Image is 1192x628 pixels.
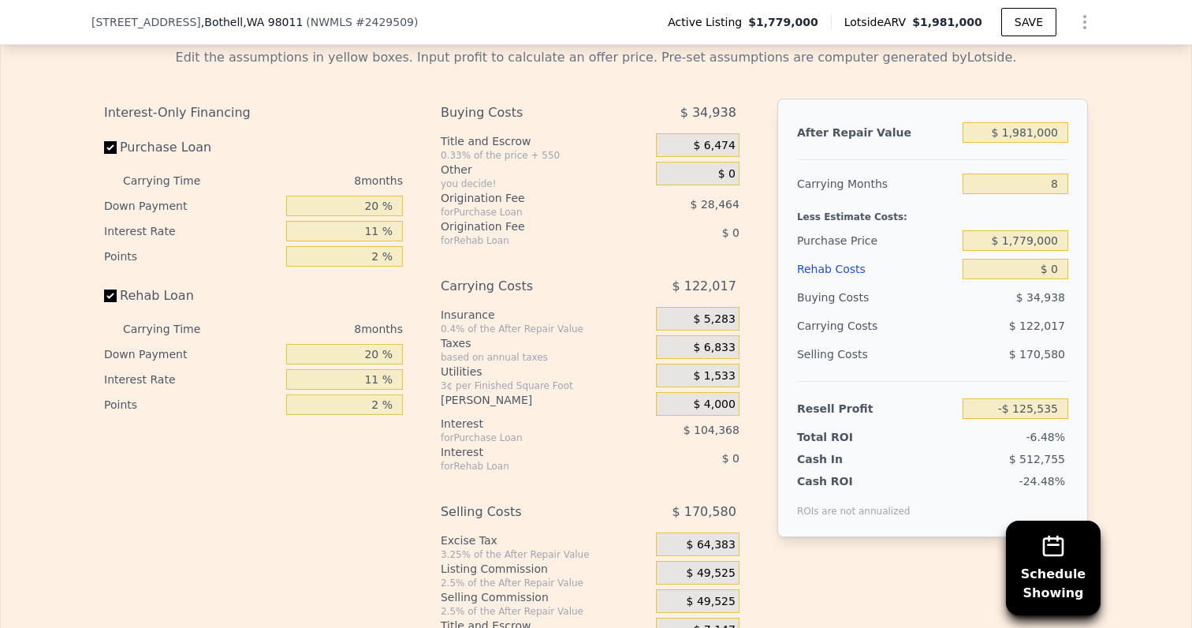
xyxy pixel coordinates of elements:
[672,272,736,301] span: $ 122,017
[104,367,280,392] div: Interest Rate
[123,316,225,342] div: Carrying Time
[201,14,304,30] span: , Bothell
[104,133,280,162] label: Purchase Loan
[104,290,117,302] input: Rehab Loan
[104,141,117,154] input: Purchase Loan
[693,139,735,153] span: $ 6,474
[311,16,352,28] span: NWMLS
[680,99,736,127] span: $ 34,938
[797,226,956,255] div: Purchase Price
[441,379,650,392] div: 3¢ per Finished Square Foot
[693,341,735,355] span: $ 6,833
[797,255,956,283] div: Rehab Costs
[232,168,403,193] div: 8 months
[797,489,911,518] div: ROIs are not annualized
[797,198,1068,226] div: Less Estimate Costs:
[91,14,201,30] span: [STREET_ADDRESS]
[1009,453,1065,465] span: $ 512,755
[441,162,650,178] div: Other
[687,566,736,581] span: $ 49,525
[104,219,280,244] div: Interest Rate
[797,312,896,340] div: Carrying Costs
[441,432,616,444] div: for Purchase Loan
[441,133,650,149] div: Title and Escrow
[104,244,280,269] div: Points
[441,149,650,162] div: 0.33% of the price + 550
[797,340,956,368] div: Selling Costs
[722,226,739,239] span: $ 0
[123,168,225,193] div: Carrying Time
[797,429,896,445] div: Total ROI
[441,99,616,127] div: Buying Costs
[797,451,896,467] div: Cash In
[441,351,650,364] div: based on annual taxes
[104,392,280,417] div: Points
[441,577,650,589] div: 2.5% of the After Repair Value
[441,605,650,618] div: 2.5% of the After Repair Value
[687,595,736,609] span: $ 49,525
[668,14,748,30] span: Active Listing
[722,452,739,465] span: $ 0
[441,219,616,234] div: Origination Fee
[441,364,650,379] div: Utilities
[232,316,403,342] div: 8 months
[672,498,736,526] span: $ 170,580
[441,392,650,408] div: [PERSON_NAME]
[912,16,982,28] span: $1,981,000
[441,460,616,473] div: for Rehab Loan
[1019,475,1065,488] span: -24.48%
[1001,8,1056,36] button: SAVE
[441,416,616,432] div: Interest
[441,323,650,335] div: 0.4% of the After Repair Value
[797,283,956,312] div: Buying Costs
[684,424,739,436] span: $ 104,368
[441,589,650,605] div: Selling Commission
[693,398,735,412] span: $ 4,000
[441,178,650,190] div: you decide!
[797,394,956,423] div: Resell Profit
[1009,320,1065,332] span: $ 122,017
[693,312,735,327] span: $ 5,283
[687,538,736,552] span: $ 64,383
[441,444,616,460] div: Interest
[441,533,650,548] div: Excise Tax
[104,99,403,127] div: Interest-Only Financing
[104,342,280,367] div: Down Payment
[1006,521,1101,615] button: ScheduleShowing
[441,234,616,247] div: for Rehab Loan
[356,16,414,28] span: # 2429509
[441,335,650,351] div: Taxes
[1016,291,1065,304] span: $ 34,938
[441,548,650,561] div: 3.25% of the After Repair Value
[243,16,303,28] span: , WA 98011
[441,307,650,323] div: Insurance
[1026,431,1065,443] span: -6.48%
[1009,348,1065,361] span: $ 170,580
[797,170,956,198] div: Carrying Months
[441,561,650,577] div: Listing Commission
[693,369,735,383] span: $ 1,533
[844,14,912,30] span: Lotside ARV
[441,206,616,219] div: for Purchase Loan
[441,190,616,206] div: Origination Fee
[718,167,736,181] span: $ 0
[1069,6,1101,38] button: Show Options
[306,14,418,30] div: ( )
[797,473,911,489] div: Cash ROI
[691,198,739,211] span: $ 28,464
[441,272,616,301] div: Carrying Costs
[104,193,280,219] div: Down Payment
[797,118,956,147] div: After Repair Value
[104,282,280,310] label: Rehab Loan
[104,48,1088,67] div: Edit the assumptions in yellow boxes. Input profit to calculate an offer price. Pre-set assumptio...
[441,498,616,526] div: Selling Costs
[748,14,818,30] span: $1,779,000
